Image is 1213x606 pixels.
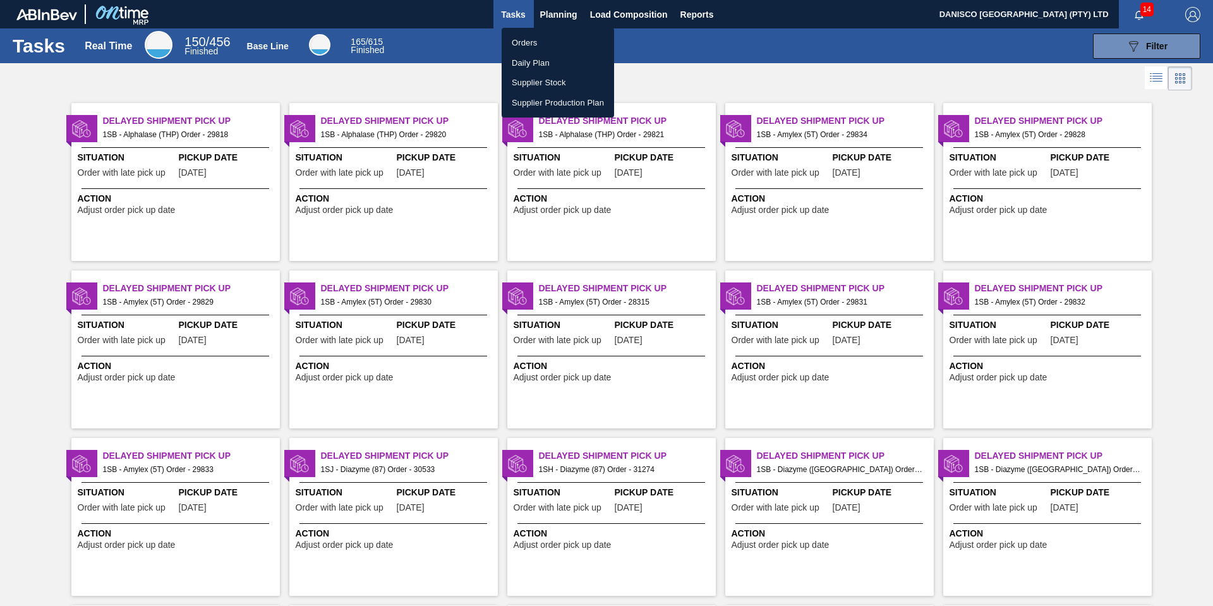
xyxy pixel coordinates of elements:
[502,33,614,53] a: Orders
[502,73,614,93] a: Supplier Stock
[502,93,614,113] a: Supplier Production Plan
[502,53,614,73] a: Daily Plan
